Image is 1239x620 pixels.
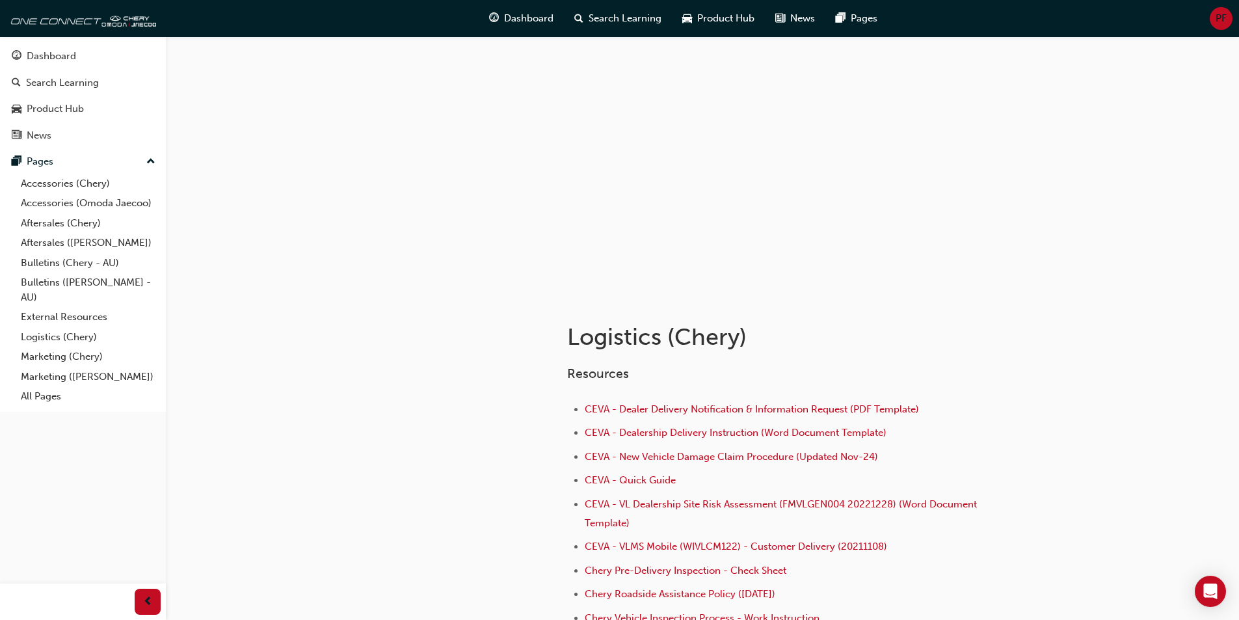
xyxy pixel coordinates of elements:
a: Accessories (Chery) [16,174,161,194]
a: CEVA - Dealer Delivery Notification & Information Request (PDF Template) [585,403,919,415]
button: DashboardSearch LearningProduct HubNews [5,42,161,150]
span: Search Learning [589,11,661,26]
a: CEVA - Dealership Delivery Instruction (Word Document Template) [585,427,886,438]
button: Pages [5,150,161,174]
span: car-icon [12,103,21,115]
span: up-icon [146,154,155,170]
span: guage-icon [12,51,21,62]
a: car-iconProduct Hub [672,5,765,32]
a: guage-iconDashboard [479,5,564,32]
a: Search Learning [5,71,161,95]
a: External Resources [16,307,161,327]
span: news-icon [775,10,785,27]
a: Chery Roadside Assistance Policy ([DATE]) [585,588,775,600]
a: CEVA - VL Dealership Site Risk Assessment (FMVLGEN004 20221228) (Word Document Template) [585,498,979,529]
img: oneconnect [7,5,156,31]
a: Bulletins ([PERSON_NAME] - AU) [16,273,161,307]
a: Bulletins (Chery - AU) [16,253,161,273]
a: Aftersales (Chery) [16,213,161,234]
a: CEVA - New Vehicle Damage Claim Procedure (Updated Nov-24) [585,451,878,463]
button: PF [1210,7,1232,30]
div: Product Hub [27,101,84,116]
div: Search Learning [26,75,99,90]
span: News [790,11,815,26]
span: search-icon [574,10,583,27]
a: search-iconSearch Learning [564,5,672,32]
a: Dashboard [5,44,161,68]
span: Resources [567,366,629,381]
span: pages-icon [836,10,846,27]
span: prev-icon [143,594,153,610]
div: Dashboard [27,49,76,64]
div: Pages [27,154,53,169]
a: Product Hub [5,97,161,121]
span: Product Hub [697,11,754,26]
a: News [5,124,161,148]
div: News [27,128,51,143]
a: Accessories (Omoda Jaecoo) [16,193,161,213]
span: car-icon [682,10,692,27]
h1: Logistics (Chery) [567,323,994,351]
span: news-icon [12,130,21,142]
a: pages-iconPages [825,5,888,32]
a: Marketing ([PERSON_NAME]) [16,367,161,387]
span: Pages [851,11,877,26]
span: Dashboard [504,11,553,26]
span: PF [1216,11,1227,26]
a: CEVA - VLMS Mobile (WIVLCM122) - Customer Delivery (20211108) [585,541,887,552]
a: Aftersales ([PERSON_NAME]) [16,233,161,253]
a: All Pages [16,386,161,407]
a: Chery Pre-Delivery Inspection - Check Sheet [585,565,786,576]
span: guage-icon [489,10,499,27]
div: Open Intercom Messenger [1195,576,1226,607]
a: news-iconNews [765,5,825,32]
span: search-icon [12,77,21,89]
a: Marketing (Chery) [16,347,161,367]
a: CEVA - Quick Guide [585,474,676,486]
a: Logistics (Chery) [16,327,161,347]
span: pages-icon [12,156,21,168]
